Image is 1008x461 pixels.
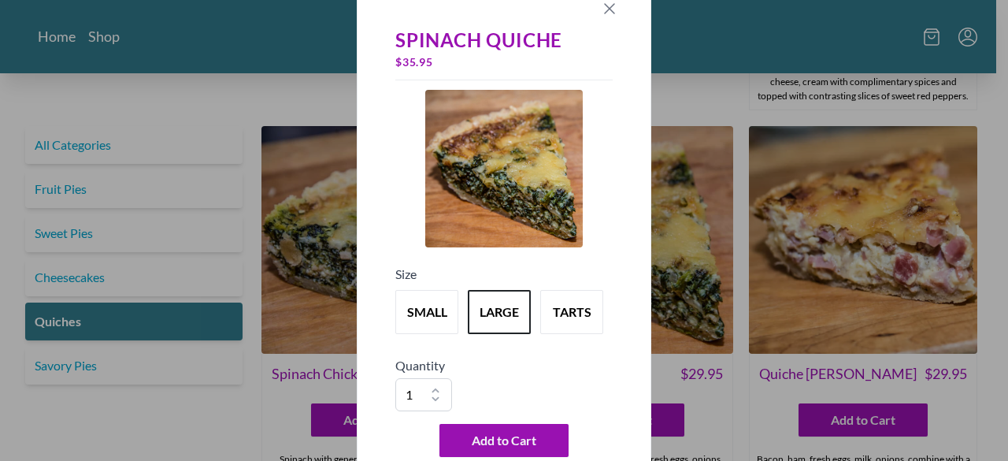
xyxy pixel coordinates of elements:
button: Variant Swatch [395,290,458,334]
button: Variant Swatch [540,290,603,334]
div: $ 35.95 [395,51,613,73]
div: Spinach Quiche [395,29,613,51]
button: Add to Cart [439,424,569,457]
a: Product Image [425,90,583,252]
button: Variant Swatch [468,290,531,334]
img: Product Image [425,90,583,247]
h5: Quantity [395,356,613,375]
span: Add to Cart [472,431,536,450]
h5: Size [395,265,613,284]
